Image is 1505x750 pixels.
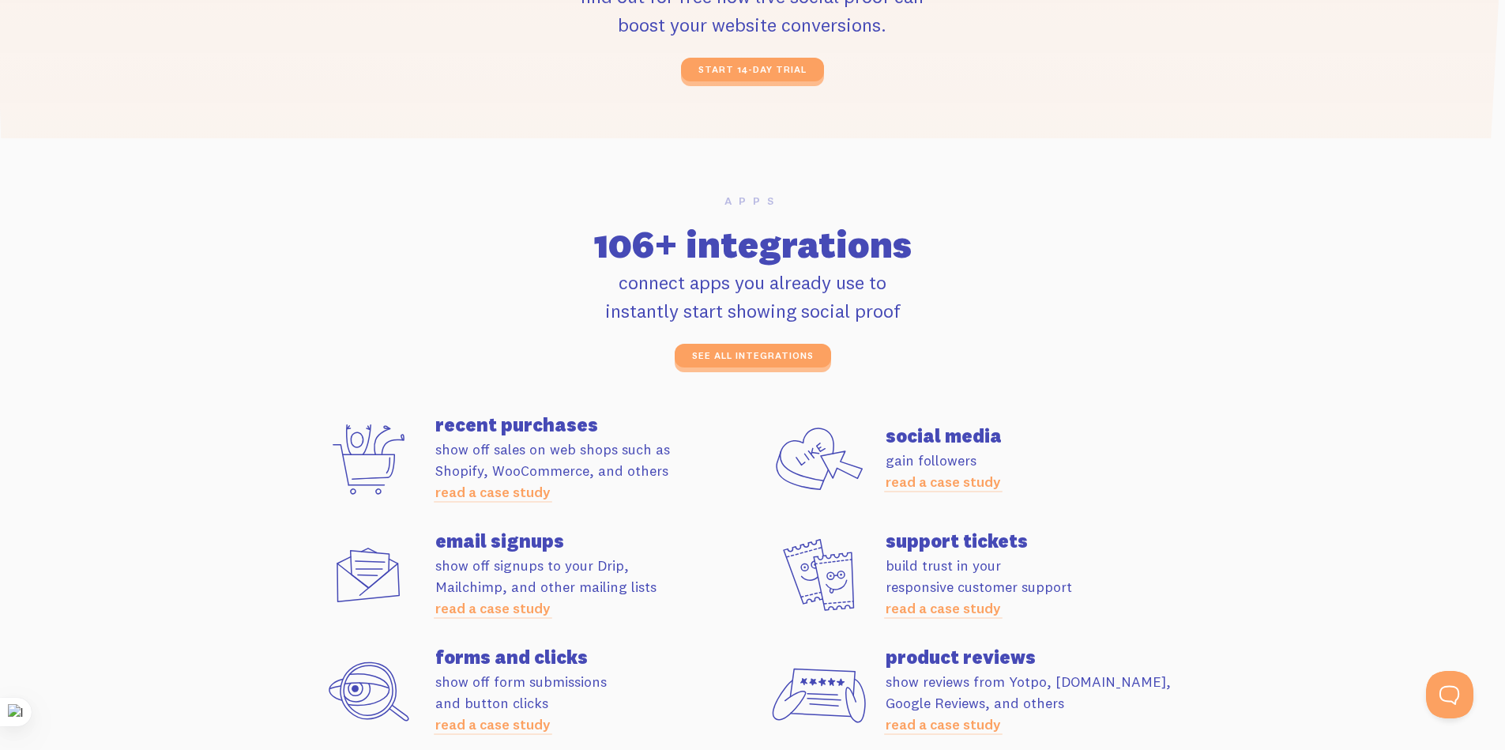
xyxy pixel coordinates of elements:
h4: forms and clicks [435,647,753,666]
a: read a case study [886,715,1001,733]
iframe: Help Scout Beacon - Open [1426,671,1473,718]
p: show reviews from Yotpo, [DOMAIN_NAME], Google Reviews, and others [886,671,1203,735]
p: build trust in your responsive customer support [886,555,1203,619]
h4: social media [886,426,1203,445]
a: read a case study [435,599,551,617]
a: see all integrations [675,344,831,367]
p: gain followers [886,450,1203,492]
h6: Apps [312,195,1194,206]
p: connect apps you already use to instantly start showing social proof [312,268,1194,325]
a: read a case study [435,483,551,501]
h4: email signups [435,531,753,550]
p: show off form submissions and button clicks [435,671,753,735]
h4: recent purchases [435,415,753,434]
a: start 14-day trial [681,58,824,81]
a: read a case study [886,473,1001,491]
h4: product reviews [886,647,1203,666]
p: show off sales on web shops such as Shopify, WooCommerce, and others [435,439,753,503]
a: read a case study [886,599,1001,617]
p: show off signups to your Drip, Mailchimp, and other mailing lists [435,555,753,619]
a: read a case study [435,715,551,733]
h2: 106+ integrations [312,225,1194,263]
h4: support tickets [886,531,1203,550]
